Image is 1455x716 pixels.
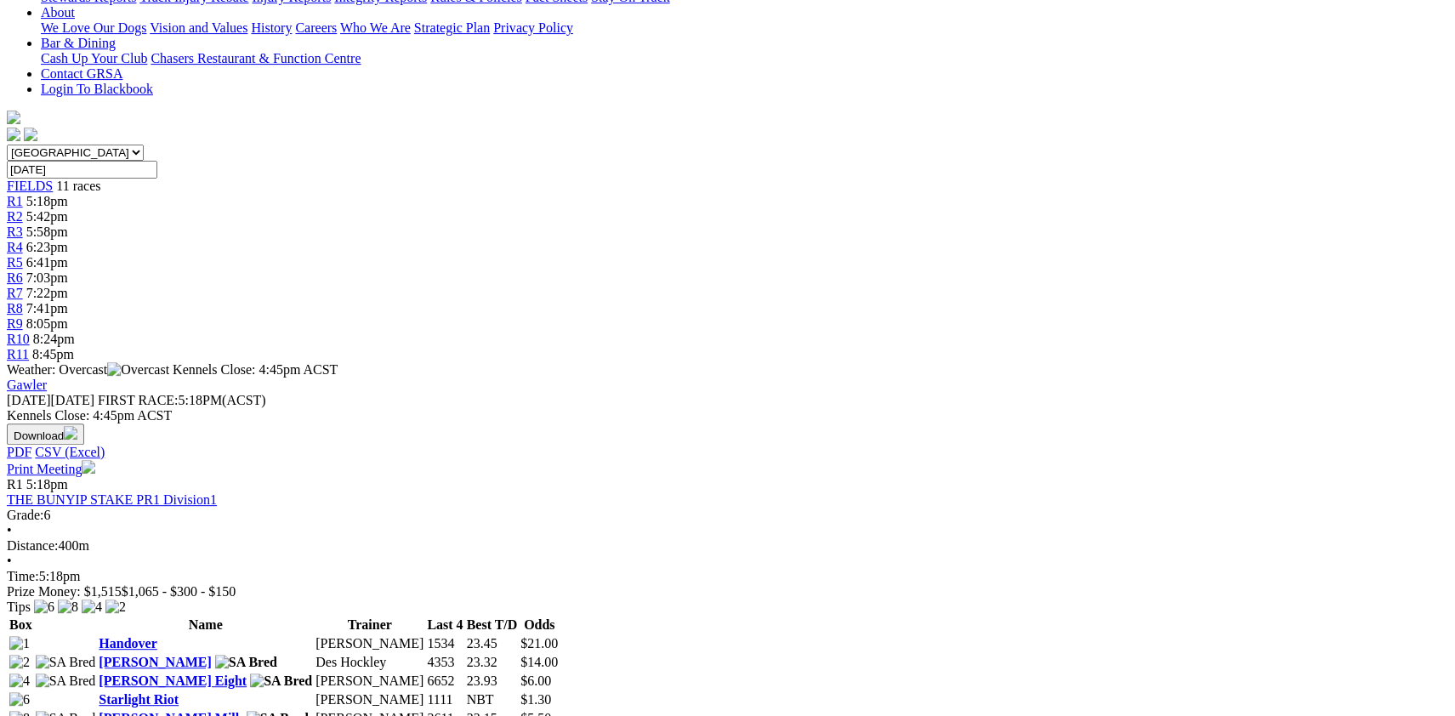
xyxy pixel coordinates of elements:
[7,270,23,285] a: R6
[9,655,30,670] img: 2
[7,508,1448,523] div: 6
[36,673,96,689] img: SA Bred
[9,692,30,707] img: 6
[7,362,173,377] span: Weather: Overcast
[7,538,58,553] span: Distance:
[9,636,30,651] img: 1
[26,224,68,239] span: 5:58pm
[41,20,1448,36] div: About
[7,194,23,208] a: R1
[7,584,1448,600] div: Prize Money: $1,515
[520,617,559,634] th: Odds
[82,460,95,474] img: printer.svg
[24,128,37,141] img: twitter.svg
[7,554,12,568] span: •
[7,209,23,224] a: R2
[7,445,1448,460] div: Download
[41,36,116,50] a: Bar & Dining
[414,20,490,35] a: Strategic Plan
[251,20,292,35] a: History
[7,569,39,583] span: Time:
[7,477,23,492] span: R1
[26,286,68,300] span: 7:22pm
[7,255,23,270] a: R5
[99,692,179,707] a: Starlight Riot
[520,692,551,707] span: $1.30
[7,128,20,141] img: facebook.svg
[466,691,519,708] td: NBT
[26,316,68,331] span: 8:05pm
[7,179,53,193] a: FIELDS
[7,224,23,239] span: R3
[9,673,30,689] img: 4
[7,569,1448,584] div: 5:18pm
[520,655,558,669] span: $14.00
[99,636,156,651] a: Handover
[64,426,77,440] img: download.svg
[493,20,573,35] a: Privacy Policy
[41,51,147,65] a: Cash Up Your Club
[520,636,558,651] span: $21.00
[215,655,277,670] img: SA Bred
[26,301,68,315] span: 7:41pm
[33,332,75,346] span: 8:24pm
[7,332,30,346] a: R10
[426,673,463,690] td: 6652
[7,316,23,331] a: R9
[295,20,337,35] a: Careers
[56,179,100,193] span: 11 races
[7,492,217,507] a: THE BUNYIP STAKE PR1 Division1
[26,477,68,492] span: 5:18pm
[98,393,266,407] span: 5:18PM(ACST)
[7,161,157,179] input: Select date
[426,654,463,671] td: 4353
[35,445,105,459] a: CSV (Excel)
[58,600,78,615] img: 8
[41,5,75,20] a: About
[98,393,178,407] span: FIRST RACE:
[107,362,169,378] img: Overcast
[315,691,424,708] td: [PERSON_NAME]
[426,635,463,652] td: 1534
[151,51,361,65] a: Chasers Restaurant & Function Centre
[7,347,29,361] a: R11
[7,408,1448,423] div: Kennels Close: 4:45pm ACST
[7,462,95,476] a: Print Meeting
[26,194,68,208] span: 5:18pm
[466,673,519,690] td: 23.93
[26,209,68,224] span: 5:42pm
[36,655,96,670] img: SA Bred
[250,673,312,689] img: SA Bred
[41,66,122,81] a: Contact GRSA
[315,617,424,634] th: Trainer
[7,393,94,407] span: [DATE]
[150,20,247,35] a: Vision and Values
[7,111,20,124] img: logo-grsa-white.png
[7,286,23,300] a: R7
[315,673,424,690] td: [PERSON_NAME]
[173,362,338,377] span: Kennels Close: 4:45pm ACST
[7,393,51,407] span: [DATE]
[7,445,31,459] a: PDF
[315,635,424,652] td: [PERSON_NAME]
[7,240,23,254] a: R4
[7,600,31,614] span: Tips
[98,617,313,634] th: Name
[41,82,153,96] a: Login To Blackbook
[41,20,146,35] a: We Love Our Dogs
[26,255,68,270] span: 6:41pm
[7,423,84,445] button: Download
[340,20,411,35] a: Who We Are
[99,673,247,688] a: [PERSON_NAME] Eight
[122,584,236,599] span: $1,065 - $300 - $150
[32,347,74,361] span: 8:45pm
[41,51,1448,66] div: Bar & Dining
[466,617,519,634] th: Best T/D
